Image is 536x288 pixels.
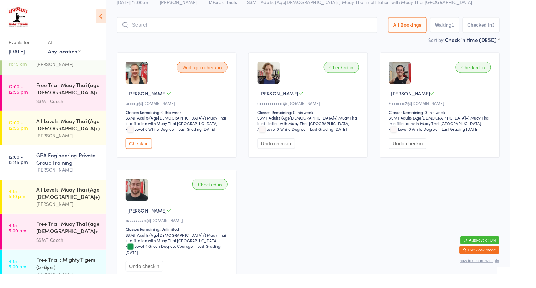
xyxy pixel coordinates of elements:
[270,65,294,88] img: image1724815420.png
[38,248,105,256] div: SSMT Coach
[132,274,171,285] button: Undo checkin
[132,65,155,88] img: image1629257033.png
[270,132,365,138] span: / Level 0 White Degree – Last Grading [DATE]
[340,65,377,77] div: Checked in
[38,231,105,248] div: Free Trial: Muay Thai (age [DEMOGRAPHIC_DATA]+ years)
[38,64,105,72] div: [PERSON_NAME]
[132,105,241,111] div: b••••g@[DOMAIN_NAME]
[452,18,483,34] button: Waiting1
[270,121,380,132] div: SSMT Adults (Age[DEMOGRAPHIC_DATA]+) Muay Thai in affiliation with Muay Thai [GEOGRAPHIC_DATA]
[475,23,477,29] div: 1
[409,145,448,156] button: Undo checkin
[186,65,239,77] div: Waiting to check in
[122,18,396,34] input: Search
[38,195,105,210] div: All Levels: Muay Thai (Age [DEMOGRAPHIC_DATA]+)
[468,38,525,45] div: Check in time (DESC)
[9,198,27,209] time: 4:15 - 5:10 pm
[2,50,111,79] a: 11:00 -11:45 am1:1 Personal Training[PERSON_NAME]
[409,115,518,121] div: Classes Remaining: 0 this week
[486,18,526,34] button: Checked in3
[38,269,105,284] div: Free Trial : Mighty Tigers (5-8yrs)
[408,18,448,34] button: All Bookings
[132,238,241,244] div: Classes Remaining: Unlimited
[517,23,520,29] div: 3
[9,59,28,70] time: 11:00 - 11:45 am
[50,50,85,58] div: Any location
[409,132,503,138] span: / Level 0 White Degree – Last Grading [DATE]
[132,121,241,132] div: SSMT Adults (Age[DEMOGRAPHIC_DATA]+) Muay Thai in affiliation with Muay Thai [GEOGRAPHIC_DATA]
[132,188,155,211] img: image1629256898.png
[2,189,111,224] a: 4:15 -5:10 pmAll Levels: Muay Thai (Age [DEMOGRAPHIC_DATA]+)[PERSON_NAME]
[411,94,452,102] span: [PERSON_NAME]
[2,225,111,262] a: 4:15 -5:00 pmFree Trial: Muay Thai (age [DEMOGRAPHIC_DATA]+ years)SSMT Coach
[270,115,380,121] div: Classes Remaining: 0 this week
[38,85,105,102] div: Free Trial: Muay Thai (age [DEMOGRAPHIC_DATA]+ years)
[132,145,160,156] button: Check in
[9,272,28,283] time: 4:15 - 5:00 pm
[2,79,111,116] a: 12:00 -12:55 pmFree Trial: Muay Thai (age [DEMOGRAPHIC_DATA]+ years)SSMT Coach
[7,5,31,31] img: Southside Muay Thai & Fitness
[2,153,111,188] a: 12:00 -12:45 pmGPA Engineering Private Group Training[PERSON_NAME]
[270,145,310,156] button: Undo checkin
[2,117,111,152] a: 12:00 -12:55 pmAll Levels: Muay Thai (Age [DEMOGRAPHIC_DATA]+)[PERSON_NAME]
[9,126,29,137] time: 12:00 - 12:55 pm
[273,94,314,102] span: [PERSON_NAME]
[132,228,241,234] div: p••••••••a@[DOMAIN_NAME]
[38,102,105,110] div: SSMT Coach
[38,159,105,174] div: GPA Engineering Private Group Training
[9,50,26,58] a: [DATE]
[132,115,241,121] div: Classes Remaining: 0 this week
[270,105,380,111] div: a•••••••••••r@[DOMAIN_NAME]
[134,217,175,225] span: [PERSON_NAME]
[483,259,524,267] button: Exit kiosk mode
[134,94,175,102] span: [PERSON_NAME]
[9,38,43,50] div: Events for
[479,65,516,77] div: Checked in
[38,123,105,138] div: All Levels: Muay Thai (Age [DEMOGRAPHIC_DATA]+)
[409,65,432,88] img: image1683238788.png
[409,121,518,132] div: SSMT Adults (Age[DEMOGRAPHIC_DATA]+) Muay Thai in affiliation with Muay Thai [GEOGRAPHIC_DATA]
[38,210,105,218] div: [PERSON_NAME]
[38,174,105,182] div: [PERSON_NAME]
[9,234,28,245] time: 4:15 - 5:00 pm
[484,248,524,257] button: Auto-cycle: ON
[450,38,466,45] label: Sort by
[38,138,105,146] div: [PERSON_NAME]
[483,272,524,276] button: how to secure with pin
[409,105,518,111] div: E•••••••7@[DOMAIN_NAME]
[9,88,29,99] time: 12:00 - 12:55 pm
[132,244,241,255] div: SSMT Adults (Age[DEMOGRAPHIC_DATA]+) Muay Thai in affiliation with Muay Thai [GEOGRAPHIC_DATA]
[50,38,85,50] div: At
[202,188,239,200] div: Checked in
[132,132,226,138] span: / Level 0 White Degree – Last Grading [DATE]
[9,162,29,173] time: 12:00 - 12:45 pm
